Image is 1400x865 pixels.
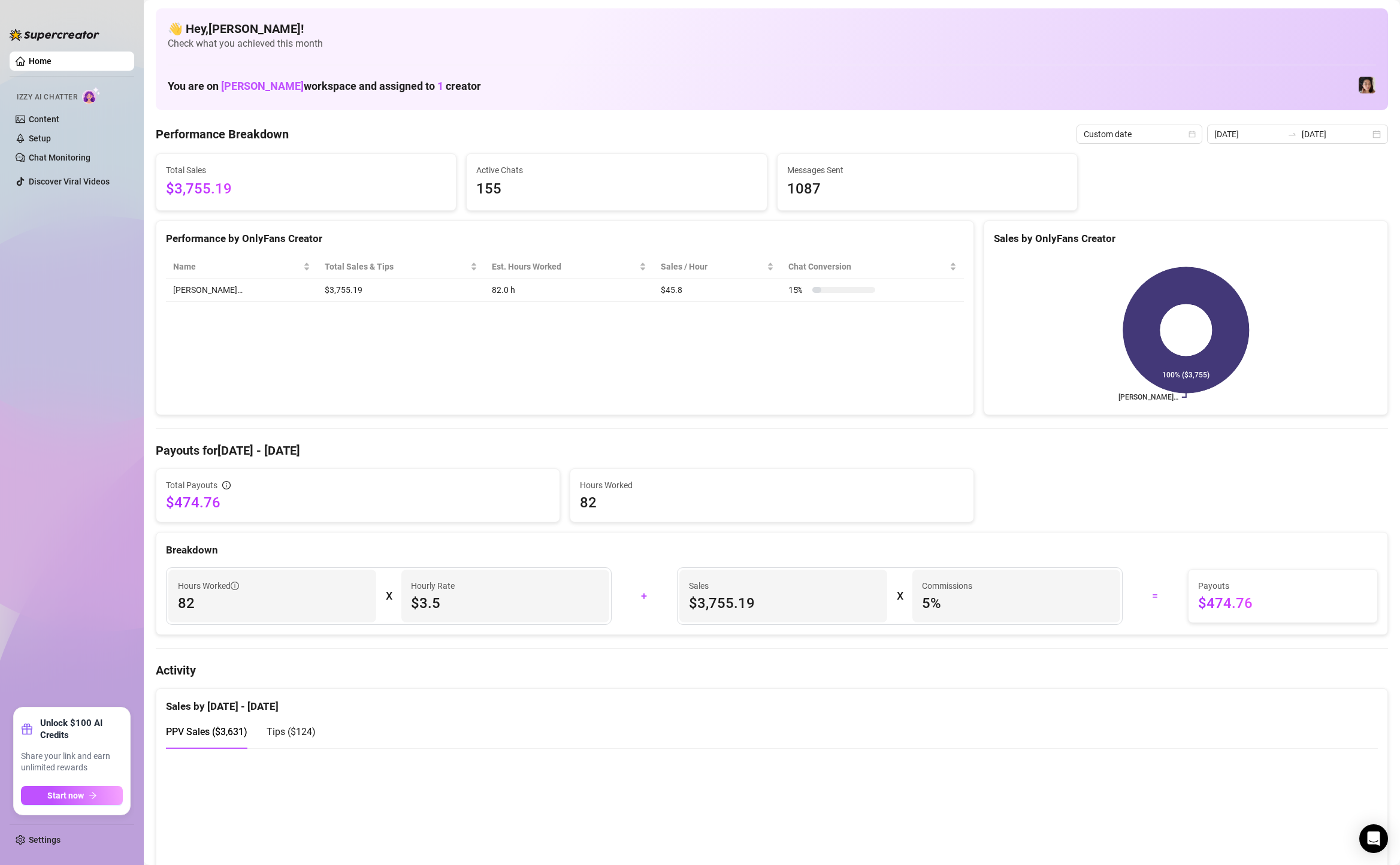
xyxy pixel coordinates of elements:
span: Check what you achieved this month [168,37,1376,50]
a: Setup [29,134,51,143]
th: Total Sales & Tips [318,255,485,279]
div: Est. Hours Worked [492,260,637,273]
span: 15 % [788,283,808,297]
input: Start date [1214,128,1283,141]
strong: Unlock $100 AI Credits [40,717,123,741]
span: gift [21,723,33,735]
text: [PERSON_NAME]… [1118,393,1178,401]
span: Share your link and earn unlimited rewards [21,751,123,774]
span: $3.5 [411,594,600,613]
span: Total Sales [166,164,446,177]
article: Commissions [922,579,972,592]
span: info-circle [222,481,231,489]
div: + [619,586,670,606]
div: = [1130,586,1181,606]
a: Home [29,56,52,66]
span: info-circle [231,582,239,590]
span: arrow-right [89,791,97,800]
span: PPV Sales ( $3,631 ) [166,726,247,737]
span: $474.76 [1198,594,1368,613]
div: Sales by OnlyFans Creator [994,231,1378,247]
span: Start now [47,791,84,800]
span: Messages Sent [787,164,1068,177]
a: Content [29,114,59,124]
span: Sales / Hour [661,260,764,273]
span: Tips ( $124 ) [267,726,316,737]
input: End date [1302,128,1370,141]
h4: Payouts for [DATE] - [DATE] [156,442,1388,459]
article: Hourly Rate [411,579,455,592]
button: Start nowarrow-right [21,786,123,805]
td: $45.8 [654,279,781,302]
span: 82 [580,493,964,512]
img: Luna [1359,77,1375,93]
span: swap-right [1287,129,1297,139]
div: X [386,586,392,606]
th: Name [166,255,318,279]
h4: Activity [156,662,1388,679]
div: Breakdown [166,542,1378,558]
h4: 👋 Hey, [PERSON_NAME] ! [168,20,1376,37]
div: Sales by [DATE] - [DATE] [166,689,1378,715]
span: 1 [437,80,443,92]
span: Active Chats [476,164,757,177]
span: 155 [476,178,757,201]
span: 5 % [922,594,1111,613]
span: Total Sales & Tips [325,260,468,273]
img: AI Chatter [82,87,101,104]
span: Total Payouts [166,479,217,492]
span: Name [173,260,301,273]
span: Hours Worked [178,579,239,592]
span: to [1287,129,1297,139]
a: Discover Viral Videos [29,177,110,186]
div: X [897,586,903,606]
span: Hours Worked [580,479,964,492]
h4: Performance Breakdown [156,126,289,143]
span: $3,755.19 [166,178,446,201]
img: logo-BBDzfeDw.svg [10,29,99,41]
th: Chat Conversion [781,255,964,279]
span: Custom date [1084,125,1195,143]
span: Chat Conversion [788,260,947,273]
span: $474.76 [166,493,550,512]
span: $3,755.19 [689,594,878,613]
span: Sales [689,579,878,592]
span: Izzy AI Chatter [17,92,77,103]
span: 82 [178,594,367,613]
a: Chat Monitoring [29,153,90,162]
span: Payouts [1198,579,1368,592]
td: $3,755.19 [318,279,485,302]
h1: You are on workspace and assigned to creator [168,80,481,93]
th: Sales / Hour [654,255,781,279]
td: 82.0 h [485,279,654,302]
span: 1087 [787,178,1068,201]
div: Performance by OnlyFans Creator [166,231,964,247]
div: Open Intercom Messenger [1359,824,1388,853]
span: [PERSON_NAME] [221,80,304,92]
span: calendar [1189,131,1196,138]
a: Settings [29,835,61,845]
td: [PERSON_NAME]… [166,279,318,302]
